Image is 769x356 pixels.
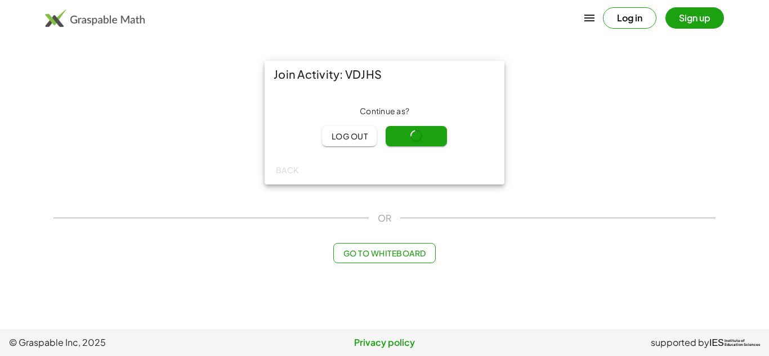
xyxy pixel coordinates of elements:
[333,243,435,263] button: Go to Whiteboard
[322,126,377,146] button: Log out
[709,337,724,348] span: IES
[343,248,426,258] span: Go to Whiteboard
[603,7,656,29] button: Log in
[265,61,504,88] div: Join Activity: VDJHS
[260,336,510,349] a: Privacy policy
[331,131,368,141] span: Log out
[378,211,391,225] span: OR
[274,106,495,117] div: Continue as ?
[651,336,709,349] span: supported by
[9,336,260,349] span: © Graspable Inc, 2025
[709,336,760,349] a: IESInstitute ofEducation Sciences
[665,7,724,29] button: Sign up
[725,339,760,347] span: Institute of Education Sciences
